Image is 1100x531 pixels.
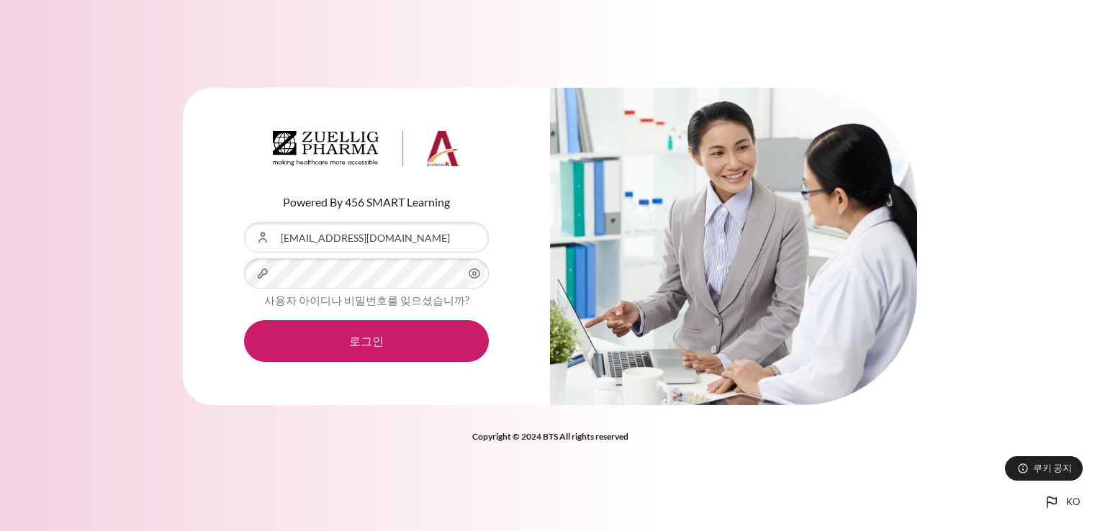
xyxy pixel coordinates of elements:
[1066,495,1080,509] span: ko
[1037,488,1086,517] button: Languages
[244,320,489,362] button: 로그인
[244,222,489,253] input: 사용자 아이디
[1033,461,1072,475] span: 쿠키 공지
[472,431,628,442] strong: Copyright © 2024 BTS All rights reserved
[264,294,469,307] a: 사용자 아이디나 비밀번호를 잊으셨습니까?
[1005,456,1083,481] button: 쿠키 공지
[273,131,460,173] a: Architeck
[244,194,489,211] p: Powered By 456 SMART Learning
[273,131,460,167] img: Architeck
